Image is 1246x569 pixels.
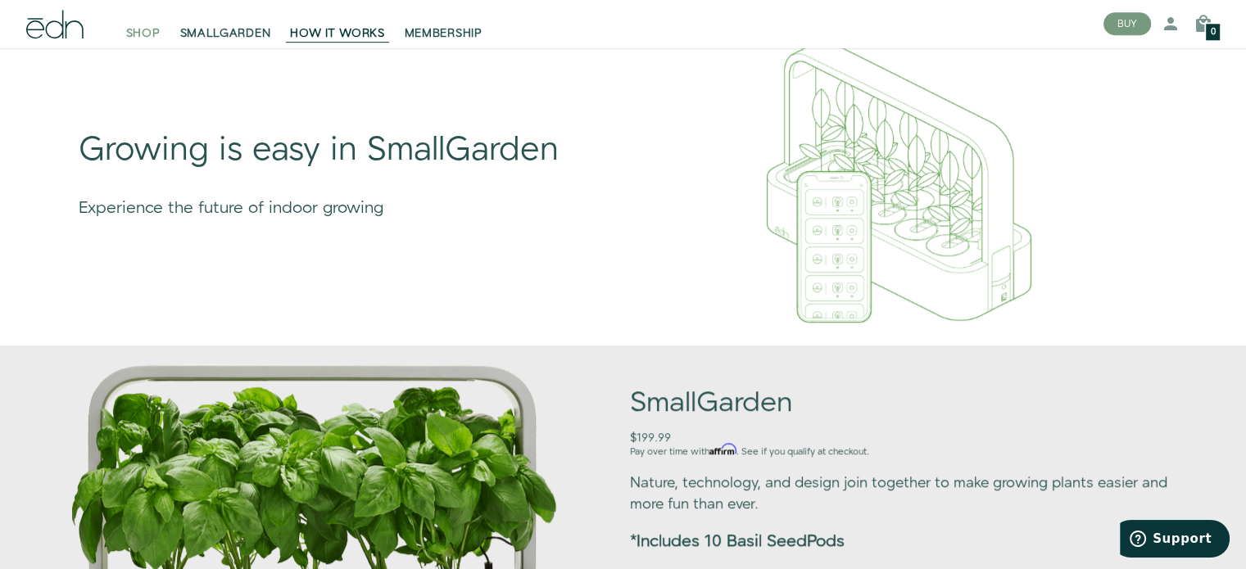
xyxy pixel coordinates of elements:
[1120,520,1230,561] iframe: Opens a widget where you can find more information
[709,444,736,455] span: Affirm
[126,26,161,43] span: SHOP
[290,26,384,43] span: HOW IT WORKS
[630,432,1178,459] h5: $199.99
[1103,13,1151,36] button: BUY
[180,26,271,43] span: SMALLGARDEN
[630,529,1178,553] p: *Includes 10 Basil SeedPods
[395,7,492,43] a: MEMBERSHIP
[630,388,1178,418] h1: SmallGarden
[79,174,584,220] div: Experience the future of indoor growing
[170,7,281,43] a: SMALLGARDEN
[630,472,1178,516] p: Nature, technology, and design join together to make growing plants easier and more fun than ever.
[79,127,584,174] div: Growing is easy in SmallGarden
[630,445,1178,459] p: Pay over time with . See if you qualify at checkout.
[405,26,483,43] span: MEMBERSHIP
[280,7,394,43] a: HOW IT WORKS
[1211,29,1216,38] span: 0
[116,7,170,43] a: SHOP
